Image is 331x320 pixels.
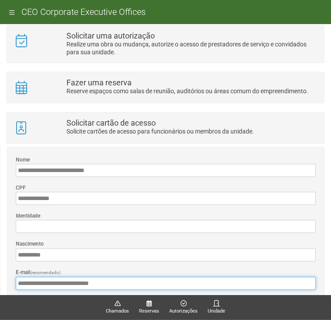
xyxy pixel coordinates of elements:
p: Reserve espaços como salas de reunião, auditórios ou áreas comum do empreendimento. [66,87,317,95]
span: Unidade [208,307,225,315]
p: Solicite cartões de acesso para funcionários ou membros da unidade. [66,127,317,135]
span: Autorizações [169,307,198,315]
a: Fazer uma reserva Reserve espaços como salas de reunião, auditórios ou áreas comum do empreendime... [14,79,317,96]
span: Reservas [139,307,159,315]
a: Solicitar cartão de acesso Solicite cartões de acesso para funcionários ou membros da unidade. [14,119,317,137]
a: Solicitar uma autorização Realize uma obra ou mudança, autorize o acesso de prestadores de serviç... [14,32,317,56]
label: Nome [16,156,30,164]
strong: Solicitar uma autorização [66,31,155,40]
a: Reservas [139,300,159,315]
a: Unidade [208,300,225,315]
strong: Fazer uma reserva [66,78,132,87]
a: Autorizações [169,300,198,315]
span: Chamados [106,307,129,315]
span: (recomendado) [30,270,61,275]
p: Realize uma obra ou mudança, autorize o acesso de prestadores de serviço e convidados para sua un... [66,40,317,56]
a: Chamados [106,300,129,315]
label: CPF [16,184,26,192]
span: CEO Corporate Executive Offices [21,7,146,17]
label: Identidade [16,212,40,220]
label: E-mail [16,268,61,277]
strong: Solicitar cartão de acesso [66,118,156,127]
label: Nascimento [16,240,44,248]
